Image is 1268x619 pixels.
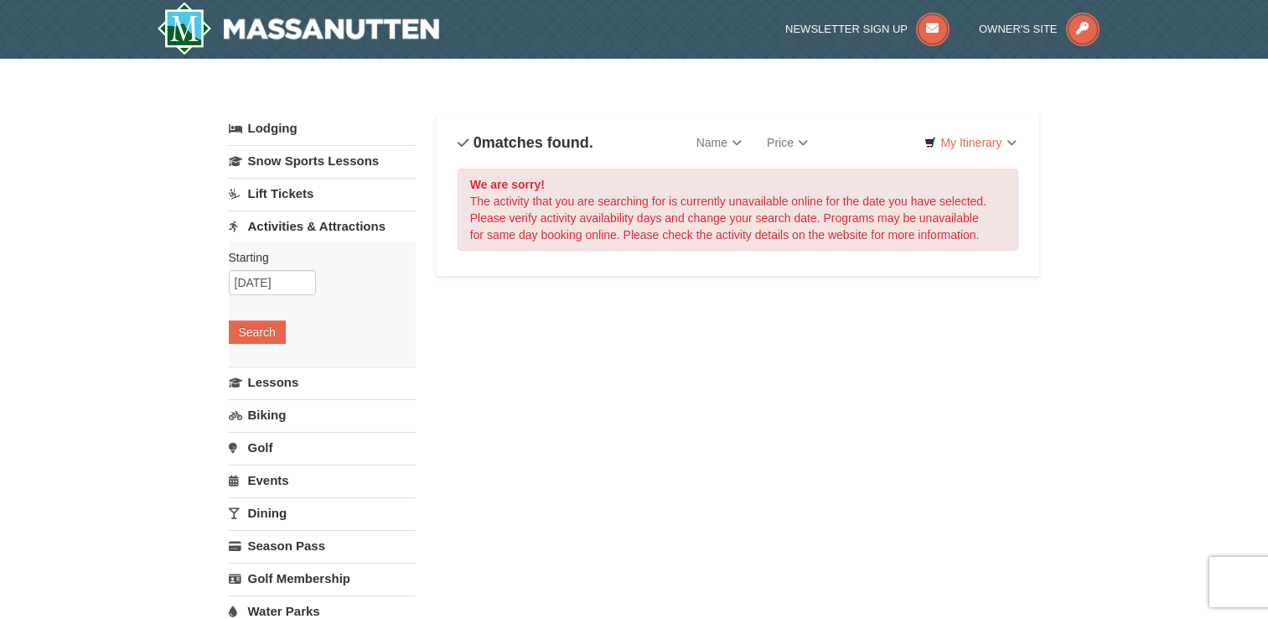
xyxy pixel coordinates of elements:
[229,145,416,176] a: Snow Sports Lessons
[470,178,545,191] strong: We are sorry!
[785,23,908,35] span: Newsletter Sign Up
[229,249,403,266] label: Starting
[229,211,416,242] a: Activities & Attractions
[979,23,1058,35] span: Owner's Site
[229,497,416,528] a: Dining
[785,23,950,35] a: Newsletter Sign Up
[157,2,440,55] img: Massanutten Resort Logo
[754,126,820,159] a: Price
[229,178,416,209] a: Lift Tickets
[979,23,1100,35] a: Owner's Site
[229,113,416,143] a: Lodging
[913,130,1027,155] a: My Itinerary
[229,367,416,398] a: Lessons
[229,432,416,463] a: Golf
[229,399,416,430] a: Biking
[684,126,754,159] a: Name
[229,530,416,561] a: Season Pass
[157,2,440,55] a: Massanutten Resort
[229,465,416,496] a: Events
[229,563,416,594] a: Golf Membership
[229,320,286,344] button: Search
[458,169,1019,251] div: The activity that you are searching for is currently unavailable online for the date you have sel...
